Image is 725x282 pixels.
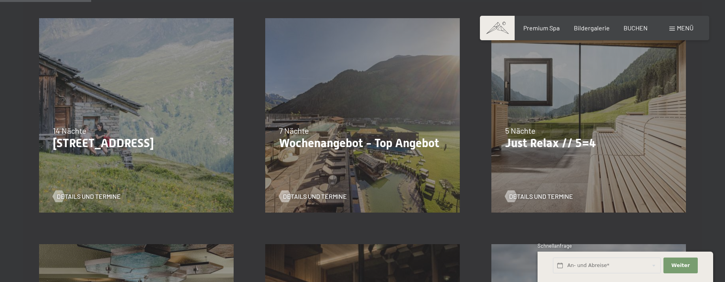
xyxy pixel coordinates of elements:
[509,192,573,201] span: Details und Termine
[53,136,220,150] p: [STREET_ADDRESS]
[279,136,446,150] p: Wochenangebot - Top Angebot
[505,126,536,135] span: 5 Nächte
[624,24,648,32] a: BUCHEN
[57,192,121,201] span: Details und Termine
[538,243,572,249] span: Schnellanfrage
[279,126,309,135] span: 7 Nächte
[505,136,672,150] p: Just Relax // 5=4
[663,258,697,274] button: Weiter
[279,192,347,201] a: Details und Termine
[671,262,690,269] span: Weiter
[523,24,560,32] a: Premium Spa
[53,126,86,135] span: 14 Nächte
[283,192,347,201] span: Details und Termine
[505,192,573,201] a: Details und Termine
[53,192,121,201] a: Details und Termine
[574,24,610,32] a: Bildergalerie
[677,24,693,32] span: Menü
